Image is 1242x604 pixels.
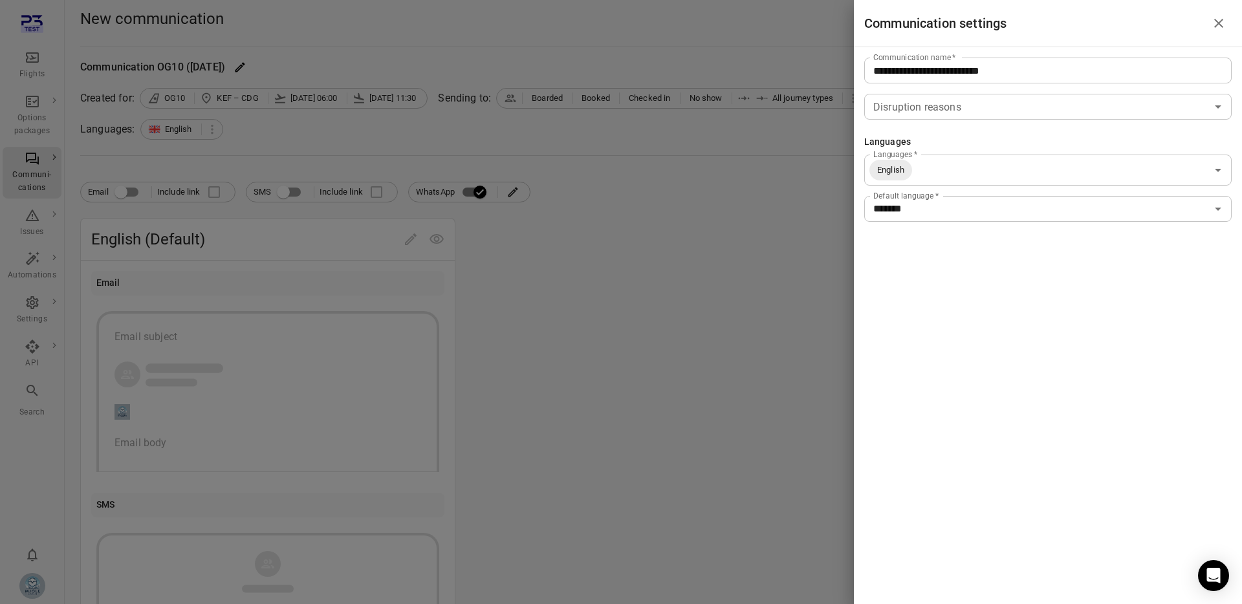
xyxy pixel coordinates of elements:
[864,135,911,149] div: Languages
[869,162,912,177] span: English
[1209,200,1227,218] button: Open
[873,190,939,201] label: Default language
[1198,560,1229,591] div: Open Intercom Messenger
[1209,161,1227,179] button: Open
[1209,98,1227,116] button: Open
[864,13,1007,34] h1: Communication settings
[873,52,956,63] label: Communication name
[1206,10,1232,36] button: Close drawer
[873,149,917,160] label: Languages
